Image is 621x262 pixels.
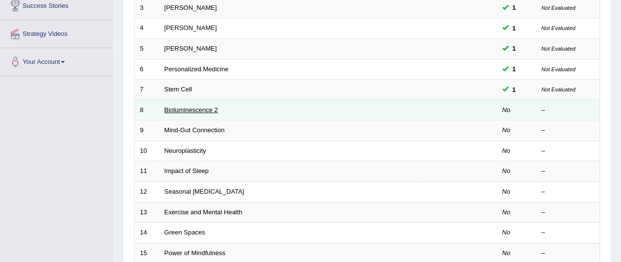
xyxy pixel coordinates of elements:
div: – [541,146,594,156]
td: 13 [135,202,159,223]
span: You can still take this question [509,23,520,33]
td: 9 [135,120,159,141]
small: Not Evaluated [541,66,575,72]
a: Bioluminescence 2 [164,106,218,114]
a: Seasonal [MEDICAL_DATA] [164,188,244,195]
a: Impact of Sleep [164,167,209,175]
a: Exercise and Mental Health [164,208,243,216]
div: – [541,228,594,237]
a: Strategy Videos [0,20,112,45]
a: Your Account [0,48,112,73]
span: You can still take this question [509,2,520,13]
td: 6 [135,59,159,80]
em: No [502,167,511,175]
span: You can still take this question [509,85,520,95]
a: [PERSON_NAME] [164,45,217,52]
a: [PERSON_NAME] [164,24,217,31]
span: You can still take this question [509,43,520,54]
td: 4 [135,18,159,39]
a: Green Spaces [164,229,205,236]
div: – [541,208,594,217]
em: No [502,249,511,257]
td: 7 [135,80,159,100]
div: – [541,167,594,176]
em: No [502,229,511,236]
div: – [541,249,594,258]
td: 8 [135,100,159,120]
a: Personalized Medicine [164,65,229,73]
span: You can still take this question [509,64,520,74]
div: – [541,106,594,115]
em: No [502,126,511,134]
td: 14 [135,223,159,243]
small: Not Evaluated [541,46,575,52]
td: 12 [135,181,159,202]
div: – [541,126,594,135]
em: No [502,147,511,154]
a: Mind-Gut Connection [164,126,225,134]
a: Neuroplasticity [164,147,206,154]
small: Not Evaluated [541,25,575,31]
a: [PERSON_NAME] [164,4,217,11]
small: Not Evaluated [541,87,575,92]
a: Stem Cell [164,86,192,93]
em: No [502,106,511,114]
small: Not Evaluated [541,5,575,11]
a: Power of Mindfulness [164,249,225,257]
td: 10 [135,141,159,161]
em: No [502,188,511,195]
em: No [502,208,511,216]
td: 5 [135,39,159,59]
td: 11 [135,161,159,182]
div: – [541,187,594,197]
